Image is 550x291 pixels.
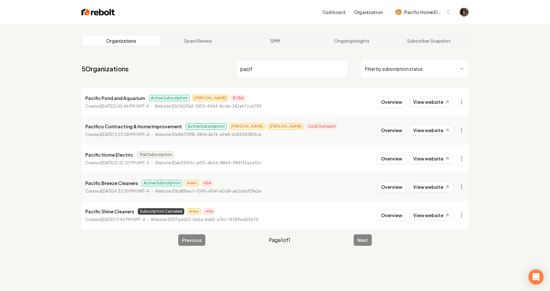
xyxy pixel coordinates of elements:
[410,96,453,107] a: View website
[85,94,145,102] p: Pacific Pond and Aquarium
[102,104,149,109] time: [DATE] 2:40:46 PM GMT-4
[137,152,174,158] span: Trial Subscription
[268,123,304,130] span: [PERSON_NAME]
[85,103,149,110] p: Created
[404,9,443,16] span: Pacific Home Electric
[149,95,190,101] span: Active Subscription
[528,269,544,285] div: Open Intercom Messenger
[306,123,338,130] span: Cold Outreach
[377,153,406,164] button: Overview
[186,123,227,130] span: Active Subscription
[185,180,199,186] span: Arwin
[460,8,469,17] button: Open user button
[85,208,134,215] p: Pacific Shine Cleaners
[155,131,261,138] p: Website ID b86f7298-38fd-4b74-a9e8-4d2594382fc4
[410,153,453,164] a: View website
[203,208,215,215] span: HSA
[269,236,290,244] span: Page 1 of 1
[377,209,406,221] button: Overview
[350,6,386,18] button: Organization
[83,36,160,46] a: Organizations
[85,123,182,130] p: Pacifico Contracting & Home Improvement
[323,9,345,15] a: Dashboard
[85,160,149,166] p: Created
[410,125,453,136] a: View website
[138,208,184,215] span: Subscription Canceled
[160,36,237,46] a: Spam Review
[81,8,115,17] img: Rebolt Logo
[85,179,138,187] p: Pacific Breeze Cleaners
[236,60,348,78] input: Search by name or ID
[410,210,453,221] a: View website
[102,217,145,222] time: [DATE] 1:11:45 PM GMT-4
[460,8,469,17] img: Mitchell Stahl
[102,160,149,165] time: [DATE] 12:32:32 PM GMT-5
[236,36,314,46] a: SMM
[155,188,261,195] p: Website ID bd815ec1-7095-454f-b0d8-a62d66f29e2e
[192,95,228,101] span: [PERSON_NAME]
[377,124,406,136] button: Overview
[85,151,133,159] p: Pacific Home Electric
[155,160,262,166] p: Website ID eb92f69c-ef25-4b56-88e9-984f35ecef0c
[85,216,145,223] p: Created
[151,216,258,223] p: Website ID 2f7add23-0e5a-4d42-a7bc-19389ed05b70
[85,131,149,138] p: Created
[102,189,149,194] time: [DATE] 4:33:30 PM GMT-4
[410,181,453,192] a: View website
[229,123,265,130] span: [PERSON_NAME]
[377,181,406,193] button: Overview
[314,36,391,46] a: Ongoing Insights
[187,208,201,215] span: Arwin
[142,180,182,186] span: Active Subscription
[81,64,129,73] a: 5Organizations
[377,96,406,108] button: Overview
[102,132,149,137] time: [DATE] 3:53:08 PM GMT-4
[85,188,149,195] p: Created
[390,36,467,46] a: Subscriber Snapshot
[231,95,246,101] span: BCBA
[395,9,402,15] img: Pacific Home Electric
[201,180,213,186] span: HSA
[155,103,262,110] p: Website ID b360f1a2-7493-4944-8cde-342eb7ccb789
